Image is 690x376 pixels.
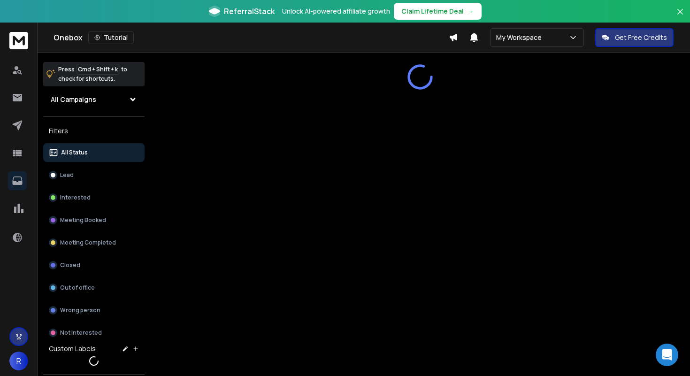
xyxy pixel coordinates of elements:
[60,171,74,179] p: Lead
[43,323,145,342] button: Not Interested
[60,261,80,269] p: Closed
[224,6,275,17] span: ReferralStack
[615,33,667,42] p: Get Free Credits
[54,31,449,44] div: Onebox
[43,90,145,109] button: All Campaigns
[43,278,145,297] button: Out of office
[60,307,100,314] p: Wrong person
[9,352,28,370] button: R
[43,124,145,138] h3: Filters
[282,7,390,16] p: Unlock AI-powered affiliate growth
[674,6,686,28] button: Close banner
[43,143,145,162] button: All Status
[51,95,96,104] h1: All Campaigns
[43,211,145,230] button: Meeting Booked
[61,149,88,156] p: All Status
[60,194,91,201] p: Interested
[43,301,145,320] button: Wrong person
[60,239,116,246] p: Meeting Completed
[60,329,102,337] p: Not Interested
[58,65,127,84] p: Press to check for shortcuts.
[77,64,119,75] span: Cmd + Shift + k
[43,188,145,207] button: Interested
[656,344,678,366] div: Open Intercom Messenger
[394,3,482,20] button: Claim Lifetime Deal→
[43,233,145,252] button: Meeting Completed
[43,256,145,275] button: Closed
[60,216,106,224] p: Meeting Booked
[49,344,96,353] h3: Custom Labels
[43,166,145,184] button: Lead
[88,31,134,44] button: Tutorial
[60,284,95,292] p: Out of office
[595,28,674,47] button: Get Free Credits
[496,33,545,42] p: My Workspace
[468,7,474,16] span: →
